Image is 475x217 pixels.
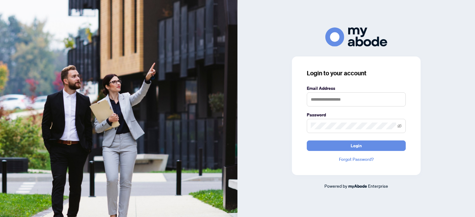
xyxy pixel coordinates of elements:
[325,27,387,46] img: ma-logo
[368,183,388,189] span: Enterprise
[397,124,402,128] span: eye-invisible
[348,183,367,190] a: myAbode
[351,141,362,151] span: Login
[307,156,406,163] a: Forgot Password?
[307,69,406,77] h3: Login to your account
[307,85,406,92] label: Email Address
[307,111,406,118] label: Password
[324,183,347,189] span: Powered by
[307,140,406,151] button: Login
